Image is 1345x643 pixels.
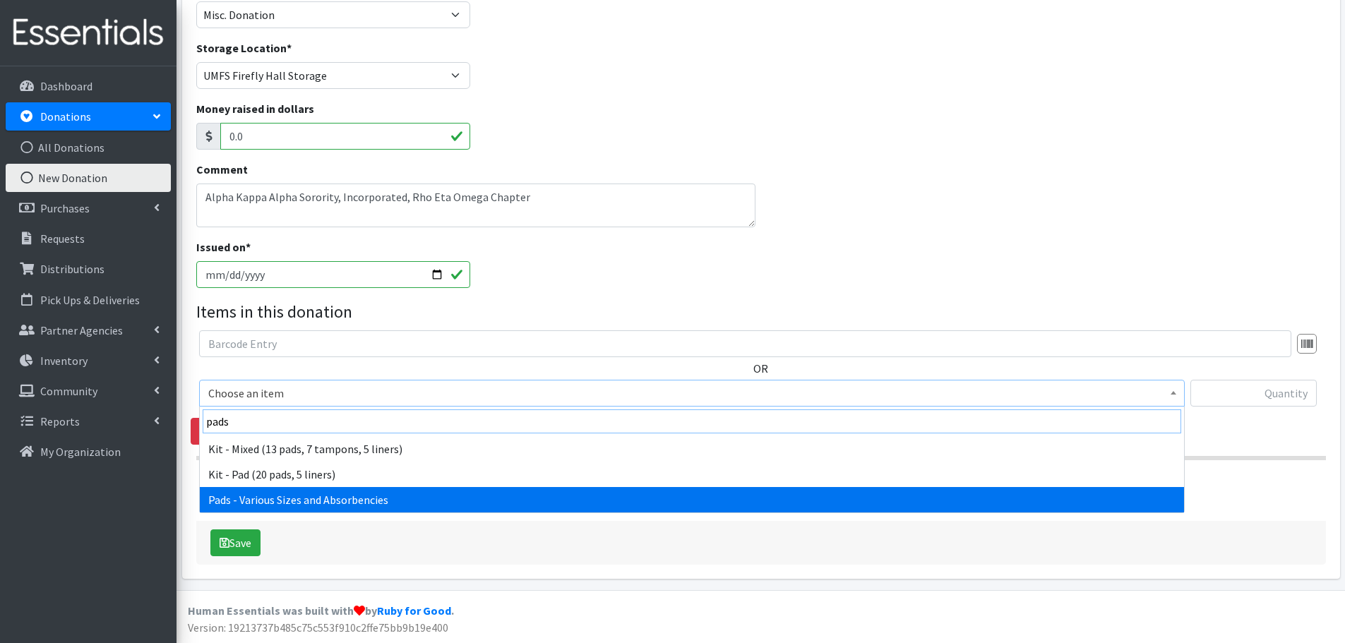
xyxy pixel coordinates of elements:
a: Purchases [6,194,171,222]
label: OR [753,360,768,377]
a: Ruby for Good [377,603,451,618]
a: Dashboard [6,72,171,100]
a: Inventory [6,347,171,375]
input: Quantity [1190,380,1317,407]
p: Dashboard [40,79,92,93]
a: All Donations [6,133,171,162]
legend: Items in this donation [196,299,1326,325]
p: Donations [40,109,91,124]
p: Reports [40,414,80,428]
a: Remove [191,418,261,445]
a: New Donation [6,164,171,192]
a: Community [6,377,171,405]
li: Kit - Mixed (13 pads, 7 tampons, 5 liners) [200,436,1184,462]
a: Pick Ups & Deliveries [6,286,171,314]
label: Comment [196,161,248,178]
a: Requests [6,224,171,253]
p: Community [40,384,97,398]
abbr: required [246,240,251,254]
img: HumanEssentials [6,9,171,56]
p: Distributions [40,262,104,276]
li: Kit - Pad (20 pads, 5 liners) [200,462,1184,487]
a: My Organization [6,438,171,466]
p: Partner Agencies [40,323,123,337]
span: Version: 19213737b485c75c553f910c2ffe75bb9b19e400 [188,620,448,635]
p: Pick Ups & Deliveries [40,293,140,307]
label: Storage Location [196,40,292,56]
label: Issued on [196,239,251,256]
p: Purchases [40,201,90,215]
a: Reports [6,407,171,435]
span: Choose an item [208,383,1176,403]
button: Save [210,529,261,556]
strong: Human Essentials was built with by . [188,603,454,618]
abbr: required [287,41,292,55]
p: Inventory [40,354,88,368]
a: Partner Agencies [6,316,171,344]
p: My Organization [40,445,121,459]
a: Donations [6,102,171,131]
input: Barcode Entry [199,330,1291,357]
li: Pads - Various Sizes and Absorbencies [200,487,1184,512]
a: Distributions [6,255,171,283]
span: Choose an item [199,380,1185,407]
p: Requests [40,232,85,246]
label: Money raised in dollars [196,100,314,117]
